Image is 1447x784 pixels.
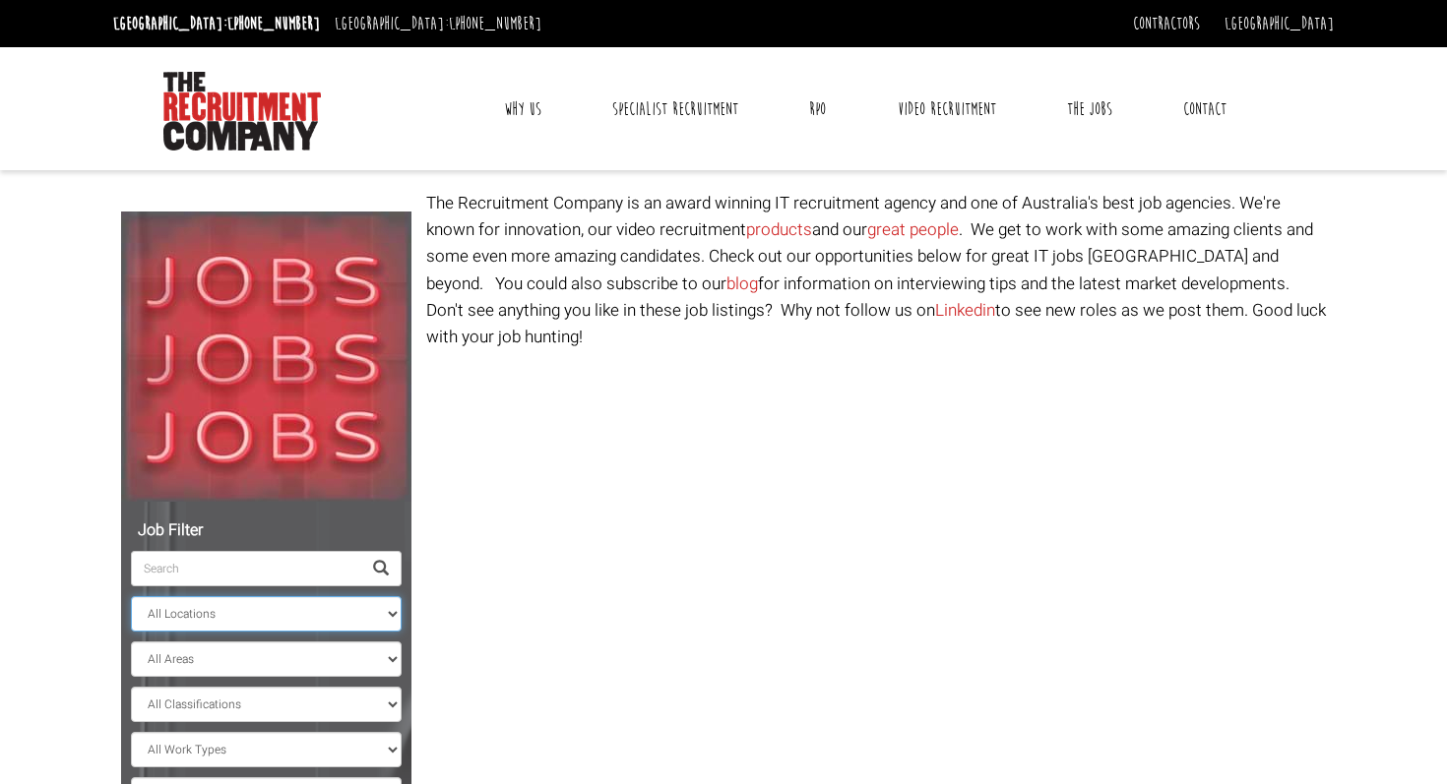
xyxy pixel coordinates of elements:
a: The Jobs [1052,85,1127,134]
a: products [746,217,812,242]
a: great people [867,217,959,242]
a: Contractors [1133,13,1200,34]
li: [GEOGRAPHIC_DATA]: [330,8,546,39]
a: Contact [1168,85,1241,134]
img: Jobs, Jobs, Jobs [121,211,411,502]
a: [PHONE_NUMBER] [449,13,541,34]
h5: Job Filter [131,522,402,540]
a: Specialist Recruitment [598,85,753,134]
a: RPO [794,85,841,134]
p: The Recruitment Company is an award winning IT recruitment agency and one of Australia's best job... [426,190,1327,350]
li: [GEOGRAPHIC_DATA]: [108,8,325,39]
a: [GEOGRAPHIC_DATA] [1225,13,1334,34]
img: The Recruitment Company [163,72,321,151]
input: Search [131,551,361,586]
a: Video Recruitment [883,85,1011,134]
a: Why Us [489,85,556,134]
a: [PHONE_NUMBER] [227,13,320,34]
